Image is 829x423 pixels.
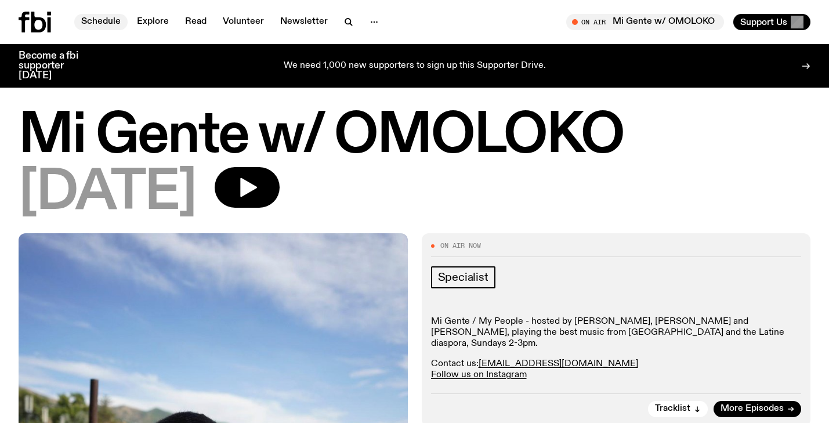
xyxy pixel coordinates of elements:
a: More Episodes [714,401,801,417]
a: Schedule [74,14,128,30]
span: Tracklist [655,404,690,413]
span: On Air Now [440,243,481,249]
button: Tracklist [648,401,708,417]
p: Mi Gente / My People - hosted by [PERSON_NAME], [PERSON_NAME] and [PERSON_NAME], playing the best... [431,316,802,350]
p: Contact us: [431,359,802,381]
a: [EMAIL_ADDRESS][DOMAIN_NAME] [479,359,638,368]
h1: Mi Gente w/ OMOLOKO [19,110,810,162]
span: More Episodes [721,404,784,413]
a: Newsletter [273,14,335,30]
span: Support Us [740,17,787,27]
a: Read [178,14,213,30]
a: Follow us on Instagram [431,370,527,379]
button: On AirMi Gente w/ OMOLOKO [566,14,724,30]
p: We need 1,000 new supporters to sign up this Supporter Drive. [284,61,546,71]
span: [DATE] [19,167,196,219]
a: Explore [130,14,176,30]
a: Specialist [431,266,495,288]
a: Volunteer [216,14,271,30]
h3: Become a fbi supporter [DATE] [19,51,93,81]
button: Support Us [733,14,810,30]
span: Specialist [438,271,488,284]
